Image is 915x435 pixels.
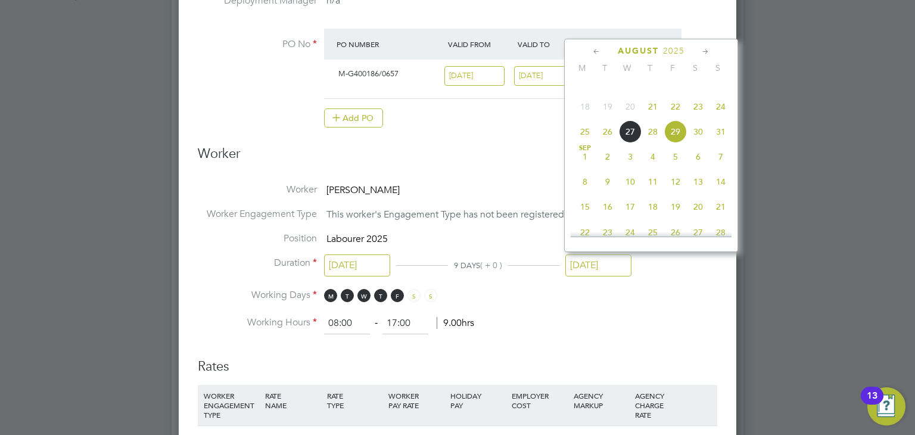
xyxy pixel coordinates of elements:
[687,120,709,143] span: 30
[661,63,684,73] span: F
[642,221,664,244] span: 25
[709,170,732,193] span: 14
[198,145,717,172] h3: Worker
[385,385,447,416] div: WORKER PAY RATE
[372,317,380,329] span: ‐
[687,145,709,168] span: 6
[198,257,317,269] label: Duration
[341,289,354,302] span: T
[664,145,687,168] span: 5
[616,63,639,73] span: W
[639,63,661,73] span: T
[447,385,509,416] div: HOLIDAY PAY
[664,221,687,244] span: 26
[707,63,729,73] span: S
[619,120,642,143] span: 27
[324,313,370,334] input: 08:00
[198,346,717,375] h3: Rates
[509,385,570,416] div: EMPLOYER COST
[334,33,445,55] div: PO Number
[687,221,709,244] span: 27
[584,33,653,55] div: Expiry
[687,95,709,118] span: 23
[596,170,619,193] span: 9
[454,260,480,271] span: 9 DAYS
[571,63,593,73] span: M
[326,209,625,220] span: This worker's Engagement Type has not been registered by its Agency.
[867,396,877,411] div: 13
[687,195,709,218] span: 20
[444,66,505,86] input: Select one
[324,289,337,302] span: M
[664,195,687,218] span: 19
[198,38,317,51] label: PO No
[574,120,596,143] span: 25
[664,95,687,118] span: 22
[324,254,390,276] input: Select one
[663,46,684,56] span: 2025
[664,120,687,143] span: 29
[709,221,732,244] span: 28
[198,289,317,302] label: Working Days
[571,385,632,416] div: AGENCY MARKUP
[593,63,616,73] span: T
[574,221,596,244] span: 22
[709,145,732,168] span: 7
[424,289,437,302] span: S
[338,69,399,79] span: M-G400186/0657
[574,170,596,193] span: 8
[619,195,642,218] span: 17
[709,195,732,218] span: 21
[684,63,707,73] span: S
[596,221,619,244] span: 23
[324,385,385,416] div: RATE TYPE
[867,387,905,425] button: Open Resource Center, 13 new notifications
[198,184,317,196] label: Worker
[198,316,317,329] label: Working Hours
[565,254,631,276] input: Select one
[437,317,474,329] span: 9.00hrs
[619,170,642,193] span: 10
[515,33,584,55] div: Valid To
[357,289,371,302] span: W
[324,108,383,128] button: Add PO
[619,221,642,244] span: 24
[664,170,687,193] span: 12
[382,313,428,334] input: 17:00
[596,95,619,118] span: 19
[642,195,664,218] span: 18
[596,145,619,168] span: 2
[642,120,664,143] span: 28
[642,95,664,118] span: 21
[391,289,404,302] span: F
[709,95,732,118] span: 24
[709,120,732,143] span: 31
[687,170,709,193] span: 13
[480,260,502,271] span: ( + 0 )
[198,232,317,245] label: Position
[574,145,596,151] span: Sep
[642,170,664,193] span: 11
[618,46,659,56] span: August
[596,195,619,218] span: 16
[619,145,642,168] span: 3
[445,33,515,55] div: Valid From
[262,385,323,416] div: RATE NAME
[574,95,596,118] span: 18
[326,184,400,196] span: [PERSON_NAME]
[374,289,387,302] span: T
[632,385,673,425] div: AGENCY CHARGE RATE
[201,385,262,425] div: WORKER ENGAGEMENT TYPE
[198,208,317,220] label: Worker Engagement Type
[407,289,421,302] span: S
[596,120,619,143] span: 26
[619,95,642,118] span: 20
[574,145,596,168] span: 1
[574,195,596,218] span: 15
[642,145,664,168] span: 4
[514,66,574,86] input: Select one
[326,233,388,245] span: Labourer 2025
